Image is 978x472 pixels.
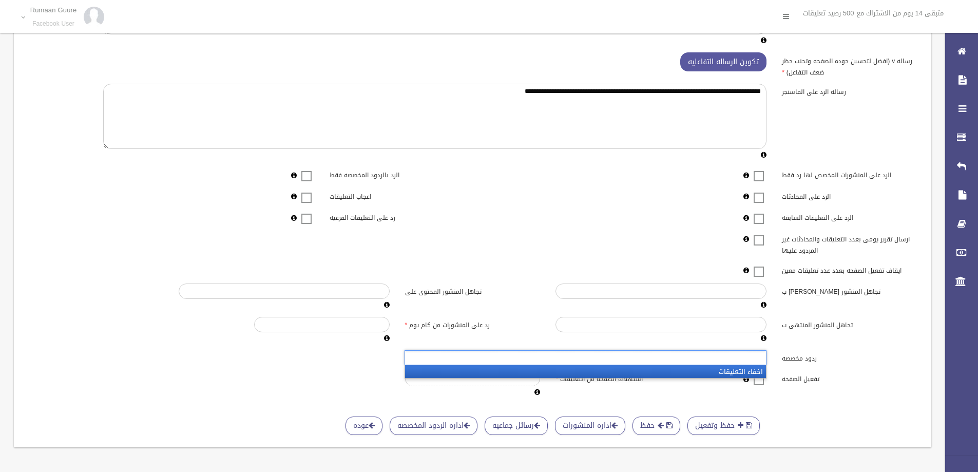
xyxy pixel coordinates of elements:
[632,417,680,436] button: حفظ
[680,52,766,71] button: تكوين الرساله التفاعليه
[774,371,925,385] label: تفعيل الصفحه
[774,52,925,78] label: رساله v (افضل لتحسين جوده الصفحه وتجنب حظر ضعف التفاعل)
[397,317,548,331] label: رد على المنشورات من كام يوم
[687,417,760,436] button: حفظ وتفعيل
[30,6,76,14] p: Rumaan Guure
[774,84,925,98] label: رساله الرد على الماسنجر
[774,231,925,256] label: ارسال تقرير يومى بعدد التعليقات والمحادثات غير المردود عليها
[485,417,548,436] a: رسائل جماعيه
[774,350,925,365] label: ردود مخصصه
[322,210,473,224] label: رد على التعليقات الفرعيه
[397,284,548,298] label: تجاهل المنشور المحتوى على
[405,365,766,378] li: اخفاء التعليقات
[774,188,925,202] label: الرد على المحادثات
[390,417,477,436] a: اداره الردود المخصصه
[322,188,473,202] label: اعجاب التعليقات
[774,317,925,331] label: تجاهل المنشور المنتهى ب
[346,417,382,436] a: عوده
[774,284,925,298] label: تجاهل المنشور [PERSON_NAME] ب
[30,20,76,28] small: Facebook User
[774,167,925,181] label: الرد على المنشورات المخصص لها رد فقط
[774,210,925,224] label: الرد على التعليقات السابقه
[322,167,473,181] label: الرد بالردود المخصصه فقط
[555,417,625,436] a: اداره المنشورات
[774,262,925,276] label: ايقاف تفعيل الصفحه بعدد عدد تعليقات معين
[84,7,104,27] img: 84628273_176159830277856_972693363922829312_n.jpg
